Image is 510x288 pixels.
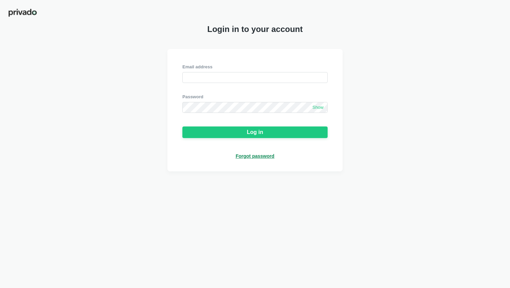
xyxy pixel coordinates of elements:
[182,126,328,138] button: Log in
[312,105,324,111] span: Show
[182,94,328,100] div: Password
[236,153,274,159] a: Forgot password
[182,64,328,70] div: Email address
[8,8,37,17] img: privado-logo
[247,129,263,135] div: Log in
[207,24,303,34] span: Login in to your account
